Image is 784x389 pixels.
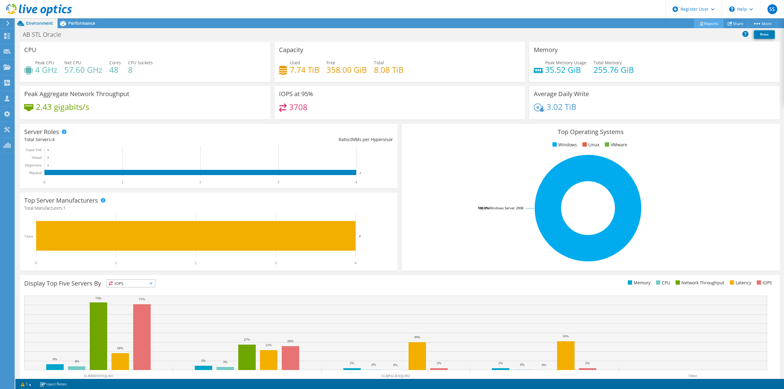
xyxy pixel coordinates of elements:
text: Hypervisor [25,163,42,167]
span: SS [767,4,777,14]
h4: 358.00 GiB [326,66,367,73]
text: Virtual [32,155,42,160]
text: 2% [350,361,354,365]
svg: \n [729,6,735,12]
text: 0% [393,363,398,367]
span: 0 [350,137,353,142]
text: SLBBREWSQL001 [84,374,113,378]
text: 0% [520,363,525,366]
h3: CPU [24,47,36,53]
h3: Top Operating Systems [406,129,775,135]
h3: IOPS at 95% [279,91,313,97]
text: SLBPACKSQL002 [381,374,410,378]
text: 3 [277,180,279,184]
h4: Total Manufacturers: [24,205,393,211]
li: Windows [551,141,577,148]
h4: 8.08 TiB [374,66,404,73]
text: 30% [414,335,420,339]
text: Physical [29,171,42,175]
span: 4 [52,137,55,142]
span: 1 [63,205,66,211]
li: Latency [728,279,751,286]
text: 3 [275,261,277,265]
a: Print [754,30,775,39]
span: Cores [109,60,121,65]
span: Peak CPU [35,60,54,65]
text: 4 [355,180,357,184]
li: Linux [581,141,599,148]
span: Used [290,60,300,65]
h4: 8 [128,66,153,73]
h3: Peak Aggregate Network Throughput [24,91,129,97]
h4: 7.74 TiB [290,66,319,73]
text: 1 [122,180,123,184]
text: 0 [35,261,37,265]
h3: Server Roles [24,129,59,135]
li: Memory [626,279,650,286]
h1: AB STL Oracle [20,31,71,38]
text: 6% [53,357,57,361]
text: Other [688,374,697,378]
span: Environment [26,20,53,26]
tspan: Windows Server 2008 [489,206,523,210]
a: Project Notes [35,380,71,388]
span: Net CPU [64,60,81,65]
text: 0% [542,363,546,367]
text: 2 [199,180,201,184]
text: 0 [47,164,49,167]
h4: 3.02 TiB [547,103,576,110]
text: 73% [95,296,101,300]
text: 4 [359,234,361,238]
h3: Capacity [279,47,303,53]
span: Performance [68,20,95,26]
tspan: 100.0% [478,206,489,210]
h4: 2.43 gigabits/s [36,103,89,110]
text: 2% [498,361,503,365]
li: Network Throughput [674,279,724,286]
h4: 35.52 GiB [545,66,586,73]
text: 2% [585,361,590,365]
text: 2% [437,361,441,365]
a: Reports [694,19,723,28]
span: Peak Memory Usage [545,60,586,65]
text: 26% [287,339,293,343]
text: 1 [115,261,117,265]
text: 4 [360,171,361,174]
li: IOPS [755,279,772,286]
div: Ratio: VMs per Hypervisor [209,136,393,143]
text: 21% [266,343,272,347]
text: 4 [355,261,356,265]
text: 2 [195,261,197,265]
h4: 48 [109,66,121,73]
span: Total Memory [594,60,622,65]
a: More [748,19,776,28]
div: Total Servers: [24,136,209,143]
h3: Top Server Manufacturers [24,197,98,204]
a: Share [723,19,748,28]
text: 27% [244,338,250,341]
h3: Memory [534,47,558,53]
text: 5% [201,359,206,362]
text: 0 [43,180,45,184]
span: Free [326,60,335,65]
span: IOPS [107,280,155,287]
span: Total [374,60,384,65]
text: 0% [371,363,376,366]
h4: 3708 [289,104,307,110]
h3: Average Daily Write [534,91,589,97]
h4: 4 GHz [35,66,57,73]
h4: 255.76 GiB [594,66,634,73]
h4: 57.60 GHz [64,66,102,73]
a: 1 [17,380,36,388]
text: 71% [139,297,145,301]
li: VMware [603,141,627,148]
text: Cisco [25,234,33,238]
text: 0 [47,156,49,159]
text: 4% [75,359,79,363]
text: 0 [47,148,49,151]
li: CPU [654,279,670,286]
text: 18% [117,346,123,350]
text: 3% [223,360,228,364]
span: CPU Sockets [128,60,153,65]
text: Guest VM [26,148,41,152]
